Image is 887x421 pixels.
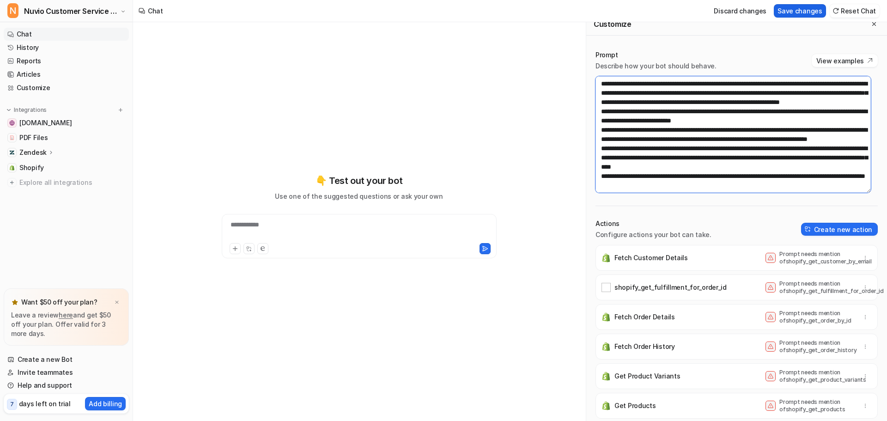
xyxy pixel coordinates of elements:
[4,379,129,392] a: Help and support
[614,253,688,262] p: Fetch Customer Details
[19,133,48,142] span: PDF Files
[830,4,880,18] button: Reset Chat
[9,165,15,171] img: Shopify
[774,4,826,18] button: Save changes
[779,369,853,384] p: Prompt needs mention of shopify_get_product_variants
[779,280,853,295] p: Prompt needs mention of shopify_get_fulfillment_for_order_id
[11,311,122,338] p: Leave a review and get $50 off your plan. Offer valid for 3 more days.
[6,107,12,113] img: expand menu
[595,219,711,228] p: Actions
[601,312,611,322] img: Fetch Order Details icon
[614,372,680,381] p: Get Product Variants
[7,3,18,18] span: N
[614,342,675,351] p: Fetch Order History
[614,312,675,322] p: Fetch Order Details
[601,372,611,381] img: Get Product Variants icon
[14,106,47,114] p: Integrations
[601,401,611,410] img: Get Products icon
[869,18,880,30] button: Close flyout
[9,120,15,126] img: nuviorecovery.com
[4,131,129,144] a: PDF FilesPDF Files
[4,176,129,189] a: Explore all integrations
[710,4,770,18] button: Discard changes
[4,116,129,129] a: nuviorecovery.com[DOMAIN_NAME]
[614,401,656,410] p: Get Products
[117,107,124,113] img: menu_add.svg
[601,253,611,262] img: Fetch Customer Details icon
[19,118,72,128] span: [DOMAIN_NAME]
[779,250,853,265] p: Prompt needs mention of shopify_get_customer_by_email
[4,55,129,67] a: Reports
[89,399,122,409] p: Add billing
[4,68,129,81] a: Articles
[4,28,129,41] a: Chat
[316,174,402,188] p: 👇 Test out your bot
[19,163,44,172] span: Shopify
[801,223,878,236] button: Create new action
[7,178,17,187] img: explore all integrations
[601,283,611,292] img: shopify_get_fulfillment_for_order_id icon
[59,311,73,319] a: here
[4,41,129,54] a: History
[4,353,129,366] a: Create a new Bot
[19,399,71,409] p: days left on trial
[19,148,47,157] p: Zendesk
[601,342,611,351] img: Fetch Order History icon
[114,299,120,305] img: x
[595,61,717,71] p: Describe how your bot should behave.
[10,400,14,409] p: 7
[595,230,711,239] p: Configure actions your bot can take.
[9,150,15,155] img: Zendesk
[4,366,129,379] a: Invite teammates
[779,310,853,324] p: Prompt needs mention of shopify_get_order_by_id
[4,81,129,94] a: Customize
[21,298,97,307] p: Want $50 off your plan?
[779,398,853,413] p: Prompt needs mention of shopify_get_products
[4,105,49,115] button: Integrations
[805,226,811,232] img: create-action-icon.svg
[779,339,853,354] p: Prompt needs mention of shopify_get_order_history
[812,54,878,67] button: View examples
[11,299,18,306] img: star
[4,161,129,174] a: ShopifyShopify
[594,19,631,29] h2: Customize
[148,6,163,16] div: Chat
[275,191,443,201] p: Use one of the suggested questions or ask your own
[614,283,727,292] p: shopify_get_fulfillment_for_order_id
[19,175,125,190] span: Explore all integrations
[595,50,717,60] p: Prompt
[9,135,15,140] img: PDF Files
[832,7,839,14] img: reset
[85,397,126,410] button: Add billing
[24,5,118,18] span: Nuvio Customer Service Expert Bot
